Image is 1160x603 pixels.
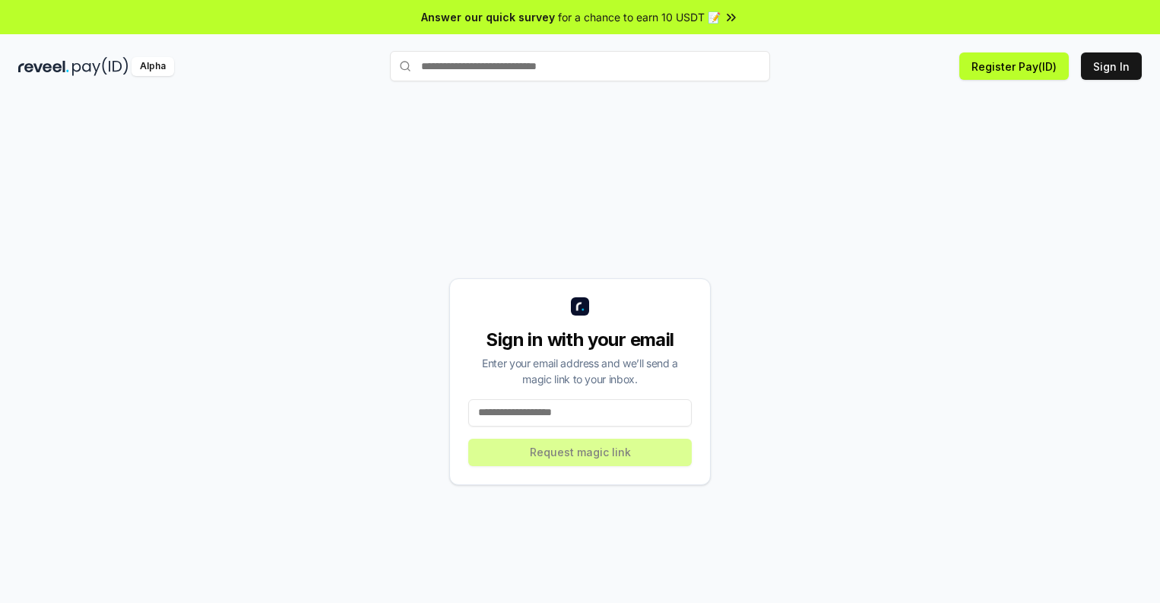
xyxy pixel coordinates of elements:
button: Register Pay(ID) [959,52,1069,80]
img: reveel_dark [18,57,69,76]
span: Answer our quick survey [421,9,555,25]
img: logo_small [571,297,589,316]
div: Enter your email address and we’ll send a magic link to your inbox. [468,355,692,387]
button: Sign In [1081,52,1142,80]
div: Alpha [132,57,174,76]
span: for a chance to earn 10 USDT 📝 [558,9,721,25]
img: pay_id [72,57,128,76]
div: Sign in with your email [468,328,692,352]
